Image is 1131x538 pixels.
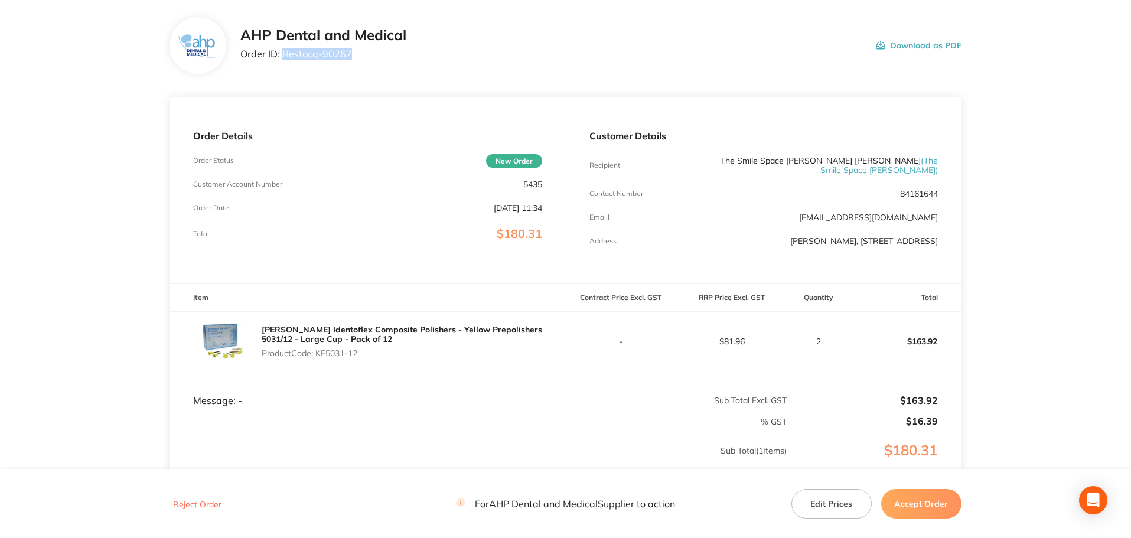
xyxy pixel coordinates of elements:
th: Contract Price Excl. GST [566,284,677,312]
button: Accept Order [881,489,961,519]
p: Sub Total ( 1 Items) [170,446,787,479]
p: Customer Account Number [193,180,282,188]
p: Order Status [193,156,234,165]
p: Emaill [589,213,609,221]
th: RRP Price Excl. GST [676,284,787,312]
a: [EMAIL_ADDRESS][DOMAIN_NAME] [799,212,938,223]
button: Download as PDF [876,27,961,64]
p: Sub Total Excl. GST [566,396,787,405]
button: Edit Prices [791,489,872,519]
button: Reject Order [170,499,225,510]
p: The Smile Space [PERSON_NAME] [PERSON_NAME] [705,156,938,175]
p: Recipient [589,161,620,169]
p: Address [589,237,617,245]
p: Order ID: Restocq- 90267 [240,48,406,59]
span: ( The Smile Space [PERSON_NAME] ) [820,155,938,175]
p: 5435 [523,180,542,189]
h2: AHP Dental and Medical [240,27,406,44]
th: Total [850,284,961,312]
p: For AHP Dental and Medical Supplier to action [456,498,675,510]
span: New Order [486,154,542,168]
a: [PERSON_NAME] Identoflex Composite Polishers - Yellow Prepolishers 5031/12 - Large Cup - Pack of 12 [262,324,542,344]
img: cTQzZWNtNg [193,312,252,371]
p: 2 [788,337,850,346]
p: $163.92 [851,327,961,356]
p: Total [193,230,209,238]
td: Message: - [170,371,565,407]
span: $180.31 [497,226,542,241]
p: $180.31 [788,442,961,482]
p: [DATE] 11:34 [494,203,542,213]
p: Product Code: KE5031-12 [262,348,565,358]
img: ZjN5bDlnNQ [179,34,217,57]
p: $16.39 [788,416,938,426]
p: - [566,337,676,346]
p: [PERSON_NAME], [STREET_ADDRESS] [790,236,938,246]
p: Order Details [193,131,542,141]
p: % GST [170,417,787,426]
th: Quantity [787,284,850,312]
p: 84161644 [900,189,938,198]
p: $163.92 [788,395,938,406]
div: Open Intercom Messenger [1079,486,1107,514]
th: Item [170,284,565,312]
p: $81.96 [677,337,787,346]
p: Customer Details [589,131,938,141]
p: Order Date [193,204,229,212]
p: Contact Number [589,190,643,198]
